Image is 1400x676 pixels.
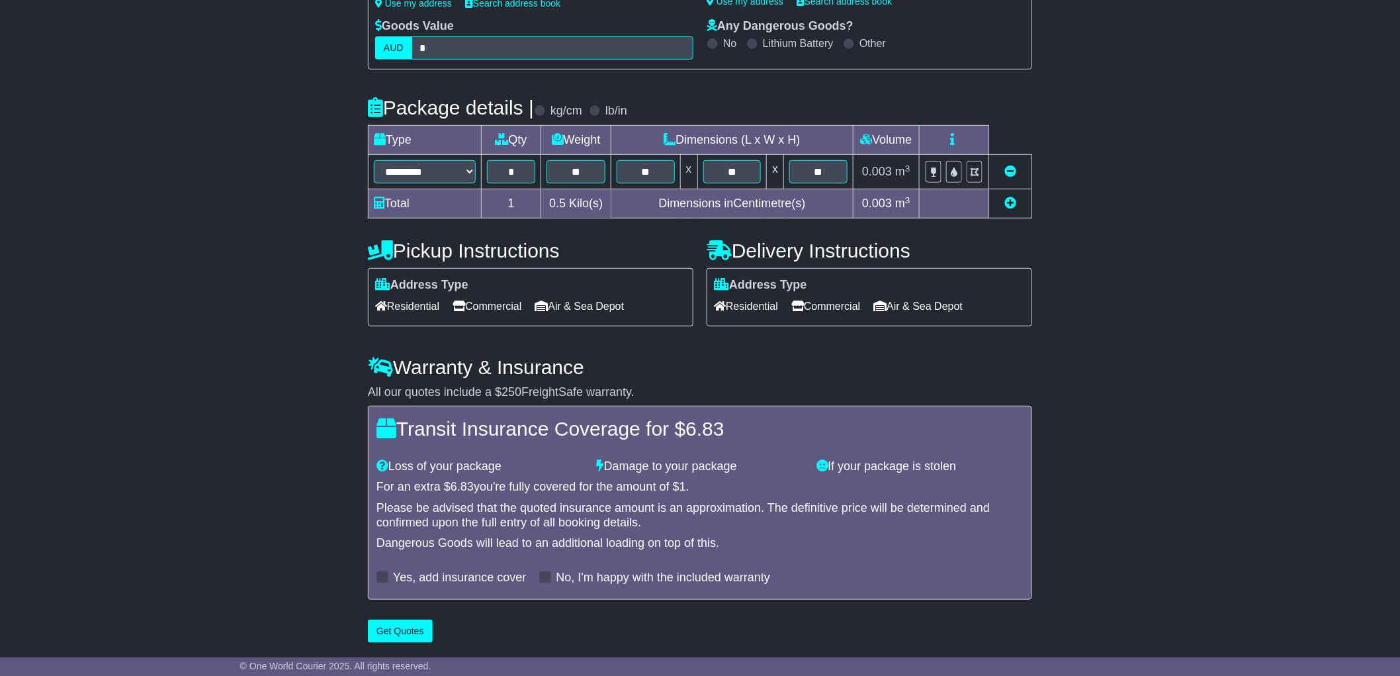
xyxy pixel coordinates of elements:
[368,356,1032,378] h4: Warranty & Insurance
[393,571,526,585] label: Yes, add insurance cover
[605,104,627,119] label: lb/in
[541,189,611,218] td: Kilo(s)
[556,571,770,585] label: No, I'm happy with the included warranty
[376,480,1024,495] div: For an extra $ you're fully covered for the amount of $ .
[240,661,431,671] span: © One World Courier 2025. All rights reserved.
[451,480,474,493] span: 6.83
[541,126,611,155] td: Weight
[763,37,834,50] label: Lithium Battery
[368,240,693,262] h4: Pickup Instructions
[370,459,590,474] div: Loss of your package
[481,126,541,155] td: Qty
[611,126,853,155] td: Dimensions (L x W x H)
[369,189,482,218] td: Total
[874,296,963,316] span: Air & Sea Depot
[723,37,736,50] label: No
[481,189,541,218] td: 1
[685,418,724,440] span: 6.83
[895,197,910,210] span: m
[368,97,534,119] h4: Package details |
[905,164,910,173] sup: 3
[368,620,433,643] button: Get Quotes
[453,296,521,316] span: Commercial
[810,459,1030,474] div: If your package is stolen
[376,501,1024,530] div: Please be advised that the quoted insurance amount is an approximation. The definitive price will...
[368,385,1032,400] div: All our quotes include a $ FreightSafe warranty.
[905,195,910,205] sup: 3
[895,165,910,178] span: m
[1004,197,1016,210] a: Add new item
[369,126,482,155] td: Type
[859,37,886,50] label: Other
[679,480,686,493] span: 1
[376,536,1024,551] div: Dangerous Goods will lead to an additional loading on top of this.
[853,126,919,155] td: Volume
[680,155,697,189] td: x
[714,278,807,293] label: Address Type
[1004,165,1016,178] a: Remove this item
[714,296,778,316] span: Residential
[707,240,1032,262] h4: Delivery Instructions
[376,418,1024,440] h4: Transit Insurance Coverage for $
[535,296,625,316] span: Air & Sea Depot
[707,19,853,34] label: Any Dangerous Goods?
[375,296,439,316] span: Residential
[611,189,853,218] td: Dimensions in Centimetre(s)
[375,36,412,60] label: AUD
[862,165,892,178] span: 0.003
[375,278,468,293] label: Address Type
[549,197,566,210] span: 0.5
[590,459,810,474] div: Damage to your package
[862,197,892,210] span: 0.003
[767,155,784,189] td: x
[550,104,582,119] label: kg/cm
[502,385,521,399] span: 250
[791,296,860,316] span: Commercial
[375,19,454,34] label: Goods Value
